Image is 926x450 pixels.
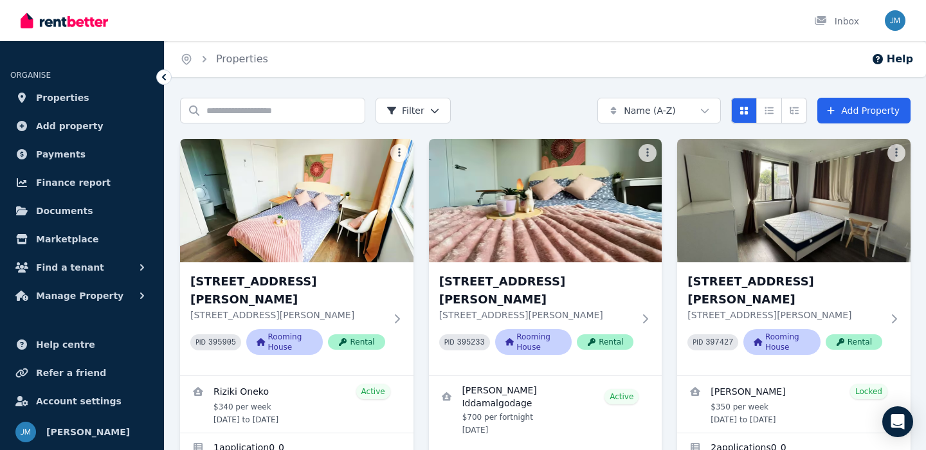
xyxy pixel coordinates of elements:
[36,393,122,409] span: Account settings
[10,388,154,414] a: Account settings
[208,338,236,347] code: 395905
[457,338,485,347] code: 395233
[871,51,913,67] button: Help
[731,98,757,123] button: Card view
[15,422,36,442] img: Jason Ma
[817,98,911,123] a: Add Property
[10,226,154,252] a: Marketplace
[439,309,634,321] p: [STREET_ADDRESS][PERSON_NAME]
[10,255,154,280] button: Find a tenant
[386,104,424,117] span: Filter
[165,41,284,77] nav: Breadcrumb
[190,309,385,321] p: [STREET_ADDRESS][PERSON_NAME]
[677,376,911,433] a: View details for Santiago Viveros
[887,144,905,162] button: More options
[36,260,104,275] span: Find a tenant
[36,337,95,352] span: Help centre
[10,170,154,195] a: Finance report
[826,334,882,350] span: Rental
[10,198,154,224] a: Documents
[677,139,911,375] a: Room 4, Unit 1/55 Clayton Rd[STREET_ADDRESS][PERSON_NAME][STREET_ADDRESS][PERSON_NAME]PID 397427R...
[439,273,634,309] h3: [STREET_ADDRESS][PERSON_NAME]
[693,339,703,346] small: PID
[216,53,268,65] a: Properties
[36,90,89,105] span: Properties
[36,231,98,247] span: Marketplace
[624,104,676,117] span: Name (A-Z)
[429,139,662,262] img: Room 3, Unit 2/55 Clayton Rd
[36,175,111,190] span: Finance report
[21,11,108,30] img: RentBetter
[639,144,657,162] button: More options
[756,98,782,123] button: Compact list view
[10,283,154,309] button: Manage Property
[180,139,413,375] a: Room 2, Unit 2/55 Clayton Rd[STREET_ADDRESS][PERSON_NAME][STREET_ADDRESS][PERSON_NAME]PID 395905R...
[885,10,905,31] img: Jason Ma
[743,329,820,355] span: Rooming House
[10,332,154,357] a: Help centre
[882,406,913,437] div: Open Intercom Messenger
[180,139,413,262] img: Room 2, Unit 2/55 Clayton Rd
[444,339,455,346] small: PID
[677,139,911,262] img: Room 4, Unit 1/55 Clayton Rd
[10,113,154,139] a: Add property
[46,424,130,440] span: [PERSON_NAME]
[597,98,721,123] button: Name (A-Z)
[429,376,662,443] a: View details for Mandira Iddamalgodage
[36,365,106,381] span: Refer a friend
[10,71,51,80] span: ORGANISE
[10,141,154,167] a: Payments
[36,118,104,134] span: Add property
[687,309,882,321] p: [STREET_ADDRESS][PERSON_NAME]
[429,139,662,375] a: Room 3, Unit 2/55 Clayton Rd[STREET_ADDRESS][PERSON_NAME][STREET_ADDRESS][PERSON_NAME]PID 395233R...
[10,360,154,386] a: Refer a friend
[376,98,451,123] button: Filter
[687,273,882,309] h3: [STREET_ADDRESS][PERSON_NAME]
[36,147,86,162] span: Payments
[705,338,733,347] code: 397427
[390,144,408,162] button: More options
[195,339,206,346] small: PID
[328,334,385,350] span: Rental
[731,98,807,123] div: View options
[36,203,93,219] span: Documents
[246,329,323,355] span: Rooming House
[781,98,807,123] button: Expanded list view
[180,376,413,433] a: View details for Riziki Oneko
[190,273,385,309] h3: [STREET_ADDRESS][PERSON_NAME]
[36,288,123,303] span: Manage Property
[10,85,154,111] a: Properties
[814,15,859,28] div: Inbox
[577,334,633,350] span: Rental
[495,329,572,355] span: Rooming House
